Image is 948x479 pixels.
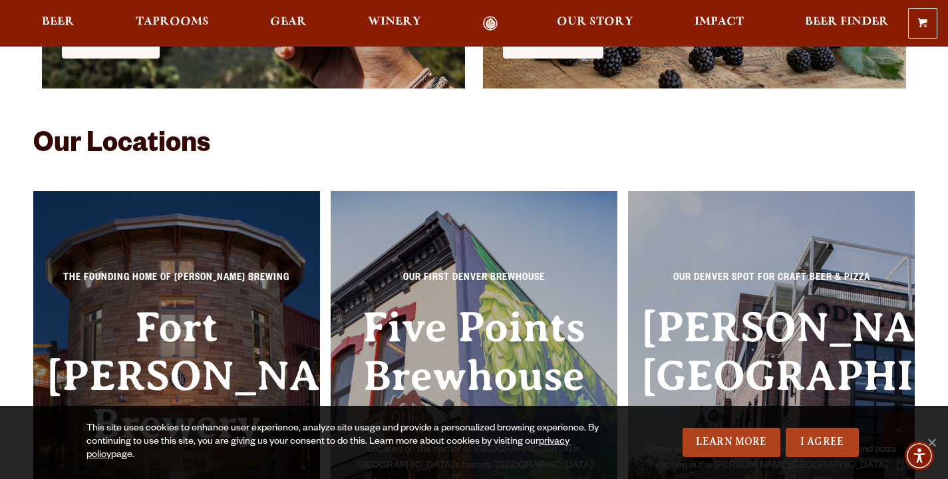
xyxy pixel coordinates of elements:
[344,271,604,295] p: Our First Denver Brewhouse
[33,130,915,162] h2: Our Locations
[270,17,307,27] span: Gear
[33,16,83,31] a: Beer
[344,303,604,442] h3: Five Points Brewhouse
[42,17,75,27] span: Beer
[465,16,515,31] a: Odell Home
[368,17,421,27] span: Winery
[127,16,218,31] a: Taprooms
[805,17,889,27] span: Beer Finder
[557,17,633,27] span: Our Story
[683,428,780,457] a: Learn More
[261,16,315,31] a: Gear
[548,16,642,31] a: Our Story
[796,16,897,31] a: Beer Finder
[641,271,901,295] p: Our Denver spot for craft beer & pizza
[786,428,859,457] a: I Agree
[359,16,430,31] a: Winery
[641,303,901,442] h3: [PERSON_NAME][GEOGRAPHIC_DATA]
[47,271,307,295] p: The Founding Home of [PERSON_NAME] Brewing
[686,16,752,31] a: Impact
[136,17,209,27] span: Taprooms
[695,17,744,27] span: Impact
[86,422,615,462] div: This site uses cookies to enhance user experience, analyze site usage and provide a personalized ...
[905,441,934,470] div: Accessibility Menu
